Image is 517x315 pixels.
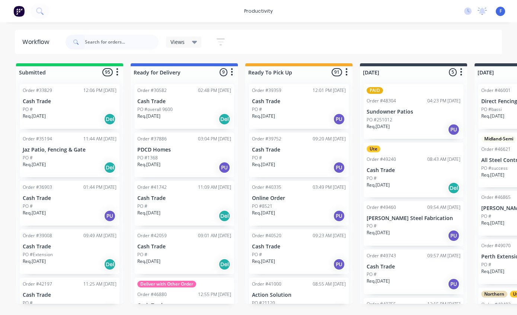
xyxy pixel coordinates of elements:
[23,251,53,258] p: PO #Extension
[137,251,147,258] p: PO #
[481,87,511,94] div: Order #46001
[137,258,160,265] p: Req. [DATE]
[481,172,504,178] p: Req. [DATE]
[23,195,117,201] p: Cash Trade
[198,232,231,239] div: 09:01 AM [DATE]
[23,87,52,94] div: Order #33829
[367,215,460,222] p: [PERSON_NAME] Steel Fabrication
[313,232,346,239] div: 09:23 AM [DATE]
[481,146,511,153] div: Order #46621
[104,113,116,125] div: Del
[23,113,46,120] p: Req. [DATE]
[367,109,460,115] p: Sundowner Patios
[481,291,507,297] div: Northern
[20,181,119,226] div: Order #3690301:44 PM [DATE]Cash TradePO #Req.[DATE]PU
[137,244,231,250] p: Cash Trade
[23,203,33,210] p: PO #
[448,124,460,136] div: PU
[137,113,160,120] p: Req. [DATE]
[481,113,504,120] p: Req. [DATE]
[249,84,349,129] div: Order #3935912:01 PM [DATE]Cash TradePO #Req.[DATE]PU
[104,258,116,270] div: Del
[252,203,272,210] p: PO #8521
[481,194,511,201] div: Order #46865
[137,210,160,216] p: Req. [DATE]
[23,232,52,239] div: Order #39008
[367,167,460,174] p: Cash Trade
[249,133,349,177] div: Order #3975209:20 AM [DATE]Cash TradePO #Req.[DATE]PU
[137,195,231,201] p: Cash Trade
[367,87,383,94] div: PAID
[333,210,345,222] div: PU
[22,38,53,47] div: Workflow
[23,161,46,168] p: Req. [DATE]
[137,291,167,298] div: Order #46880
[137,106,173,113] p: PO #overall 9600
[83,87,117,94] div: 12:06 PM [DATE]
[137,232,167,239] div: Order #42059
[83,184,117,191] div: 01:44 PM [DATE]
[134,181,234,226] div: Order #4174211:09 AM [DATE]Cash TradePO #Req.[DATE]Del
[481,268,504,275] p: Req. [DATE]
[23,136,52,142] div: Order #35194
[364,201,463,246] div: Order #4946009:54 AM [DATE][PERSON_NAME] Steel FabricationPO #Req.[DATE]PU
[252,113,275,120] p: Req. [DATE]
[23,98,117,105] p: Cash Trade
[427,98,460,104] div: 04:23 PM [DATE]
[252,292,346,298] p: Action Solution
[252,106,262,113] p: PO #
[367,301,396,308] div: Order #49755
[252,195,346,201] p: Online Order
[481,242,511,249] div: Order #49070
[367,98,396,104] div: Order #48304
[252,281,281,287] div: Order #41000
[137,98,231,105] p: Cash Trade
[252,147,346,153] p: Cash Trade
[367,264,460,270] p: Cash Trade
[367,156,396,163] div: Order #49240
[85,35,159,50] input: Search for orders...
[240,6,277,17] div: productivity
[137,136,167,142] div: Order #37886
[427,301,460,308] div: 12:15 PM [DATE]
[252,251,262,258] p: PO #
[367,271,377,278] p: PO #
[134,84,234,129] div: Order #3058202:48 PM [DATE]Cash TradePO #overall 9600Req.[DATE]Del
[137,155,158,161] p: PO #1368
[137,161,160,168] p: Req. [DATE]
[367,175,377,182] p: PO #
[252,300,275,306] p: PO #21120
[218,162,230,174] div: PU
[313,87,346,94] div: 12:01 PM [DATE]
[137,203,147,210] p: PO #
[13,6,25,17] img: Factory
[252,161,275,168] p: Req. [DATE]
[134,133,234,177] div: Order #3788603:04 PM [DATE]PDCD HomesPO #1368Req.[DATE]PU
[481,213,491,220] p: PO #
[23,147,117,153] p: Jaz Patio, Fencing & Gate
[367,252,396,259] div: Order #49743
[23,300,33,306] p: PO #
[170,38,185,46] span: Views
[481,106,502,113] p: PO #bassi
[137,87,167,94] div: Order #30582
[313,281,346,287] div: 08:55 AM [DATE]
[252,232,281,239] div: Order #40520
[137,184,167,191] div: Order #41742
[23,210,46,216] p: Req. [DATE]
[252,244,346,250] p: Cash Trade
[367,123,390,130] p: Req. [DATE]
[249,229,349,274] div: Order #4052009:23 AM [DATE]Cash TradePO #Req.[DATE]PU
[137,281,196,287] div: Deliver with Other Order
[427,156,460,163] div: 08:43 AM [DATE]
[313,136,346,142] div: 09:20 AM [DATE]
[23,292,117,298] p: Cash Trade
[218,210,230,222] div: Del
[481,136,516,142] div: Midland-Semi
[481,261,491,268] p: PO #
[218,113,230,125] div: Del
[252,210,275,216] p: Req. [DATE]
[252,98,346,105] p: Cash Trade
[500,8,502,15] span: F
[23,281,52,287] div: Order #42197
